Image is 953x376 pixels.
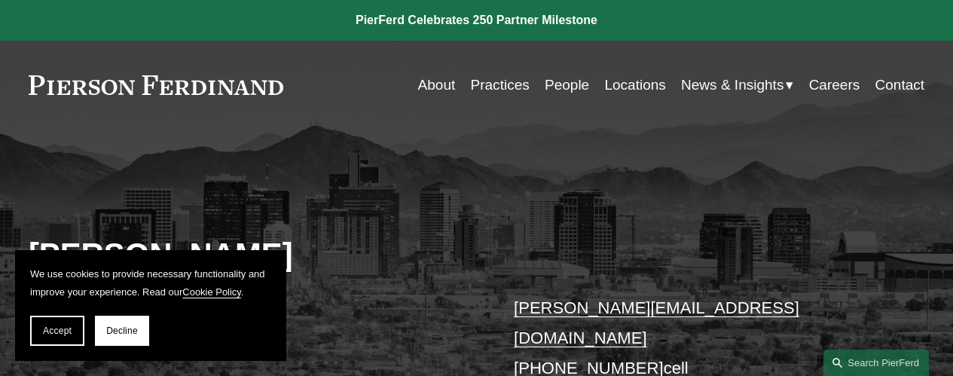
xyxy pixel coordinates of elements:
[30,316,84,346] button: Accept
[418,71,456,99] a: About
[30,265,271,301] p: We use cookies to provide necessary functionality and improve your experience. Read our .
[43,326,72,336] span: Accept
[29,236,477,274] h2: [PERSON_NAME]
[681,72,783,98] span: News & Insights
[545,71,589,99] a: People
[106,326,138,336] span: Decline
[823,350,929,376] a: Search this site
[604,71,665,99] a: Locations
[681,71,793,99] a: folder dropdown
[809,71,860,99] a: Careers
[875,71,925,99] a: Contact
[514,298,799,347] a: [PERSON_NAME][EMAIL_ADDRESS][DOMAIN_NAME]
[182,286,241,298] a: Cookie Policy
[471,71,530,99] a: Practices
[95,316,149,346] button: Decline
[15,250,286,361] section: Cookie banner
